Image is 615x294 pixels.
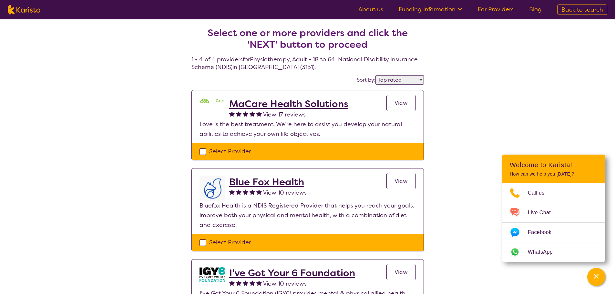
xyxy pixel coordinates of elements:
[250,280,255,286] img: fullstar
[557,5,607,15] a: Back to search
[510,171,598,177] p: How can we help you [DATE]?
[200,98,225,105] img: mgttalrdbt23wl6urpfy.png
[528,247,560,257] span: WhatsApp
[263,188,307,198] a: View 10 reviews
[528,228,559,237] span: Facebook
[357,76,375,83] label: Sort by:
[236,111,241,117] img: fullstar
[263,111,306,118] span: View 17 reviews
[229,267,355,279] a: I've Got Your 6 Foundation
[229,111,235,117] img: fullstar
[399,5,462,13] a: Funding Information
[263,110,306,119] a: View 17 reviews
[229,98,348,110] a: MaCare Health Solutions
[256,111,262,117] img: fullstar
[395,177,408,185] span: View
[502,183,605,262] ul: Choose channel
[250,111,255,117] img: fullstar
[191,12,424,71] h4: 1 - 4 of 4 providers for Physiotherapy , Adult - 18 to 64 , National Disability Insurance Scheme ...
[243,189,248,195] img: fullstar
[229,189,235,195] img: fullstar
[358,5,383,13] a: About us
[478,5,514,13] a: For Providers
[256,189,262,195] img: fullstar
[200,267,225,281] img: aw0qclyvxjfem2oefjis.jpg
[395,99,408,107] span: View
[8,5,40,15] img: Karista logo
[529,5,542,13] a: Blog
[502,155,605,262] div: Channel Menu
[200,201,416,230] p: Bluefox Health is a NDIS Registered Provider that helps you reach your goals, improve both your p...
[528,208,559,218] span: Live Chat
[528,188,552,198] span: Call us
[386,264,416,280] a: View
[250,189,255,195] img: fullstar
[256,280,262,286] img: fullstar
[263,279,307,289] a: View 10 reviews
[236,280,241,286] img: fullstar
[510,161,598,169] h2: Welcome to Karista!
[229,280,235,286] img: fullstar
[200,119,416,139] p: Love is the best treatment. We’re here to assist you develop your natural abilities to achieve yo...
[386,95,416,111] a: View
[587,268,605,286] button: Channel Menu
[263,189,307,197] span: View 10 reviews
[386,173,416,189] a: View
[243,111,248,117] img: fullstar
[263,280,307,288] span: View 10 reviews
[236,189,241,195] img: fullstar
[395,268,408,276] span: View
[243,280,248,286] img: fullstar
[199,27,416,50] h2: Select one or more providers and click the 'NEXT' button to proceed
[200,176,225,201] img: lyehhyr6avbivpacwqcf.png
[229,176,307,188] a: Blue Fox Health
[502,242,605,262] a: Web link opens in a new tab.
[561,6,603,14] span: Back to search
